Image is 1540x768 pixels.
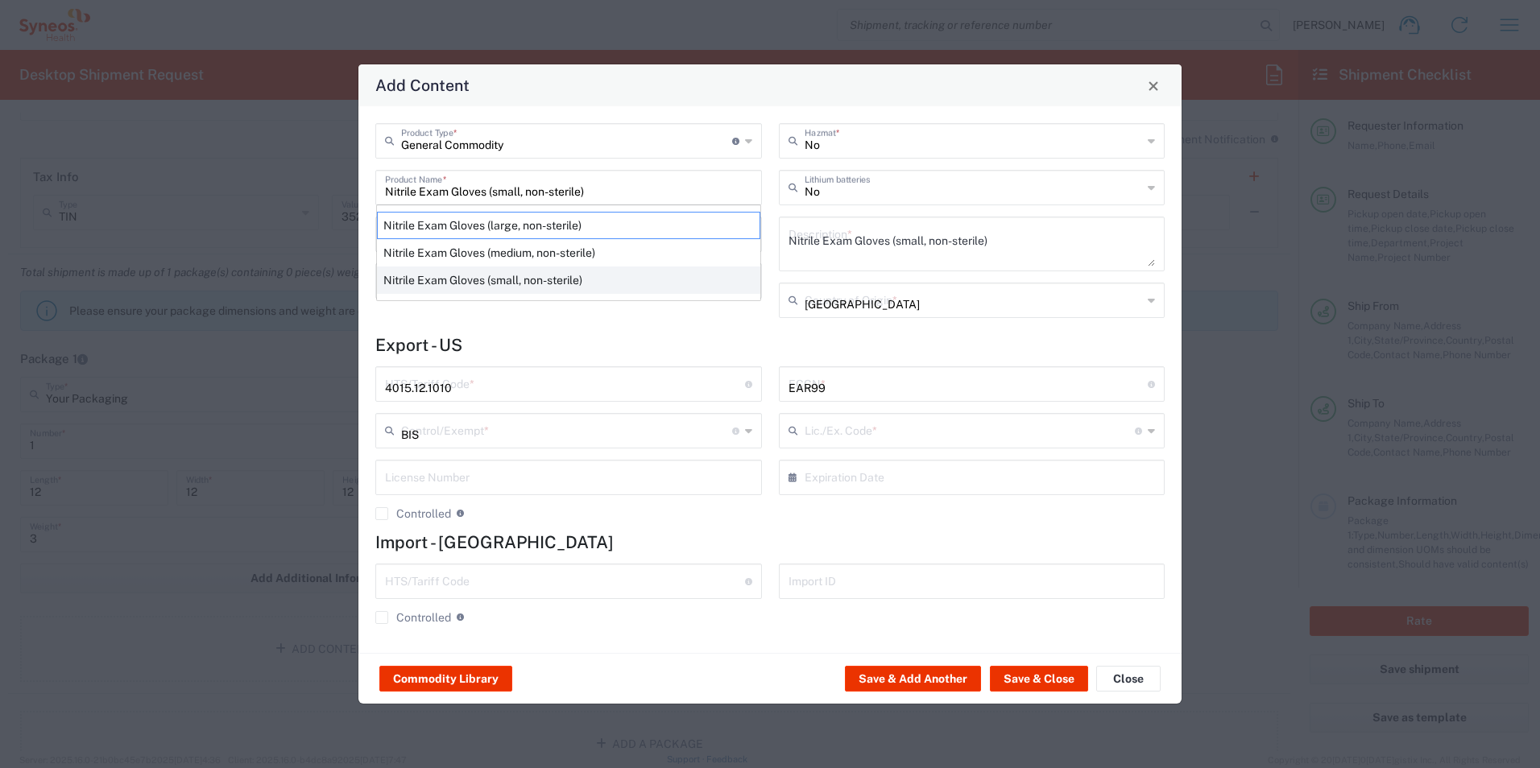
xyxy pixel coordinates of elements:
[375,73,470,97] h4: Add Content
[1142,74,1165,97] button: Close
[1096,666,1161,692] button: Close
[377,239,760,266] div: Nitrile Exam Gloves (medium, non-sterile)
[845,666,981,692] button: Save & Add Another
[375,507,451,520] label: Controlled
[377,266,760,294] div: Nitrile Exam Gloves (small, non-sterile)
[990,666,1088,692] button: Save & Close
[375,532,1165,552] h4: Import - [GEOGRAPHIC_DATA]
[375,335,1165,355] h4: Export - US
[379,666,512,692] button: Commodity Library
[377,212,760,239] div: Nitrile Exam Gloves (large, non-sterile)
[375,611,451,624] label: Controlled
